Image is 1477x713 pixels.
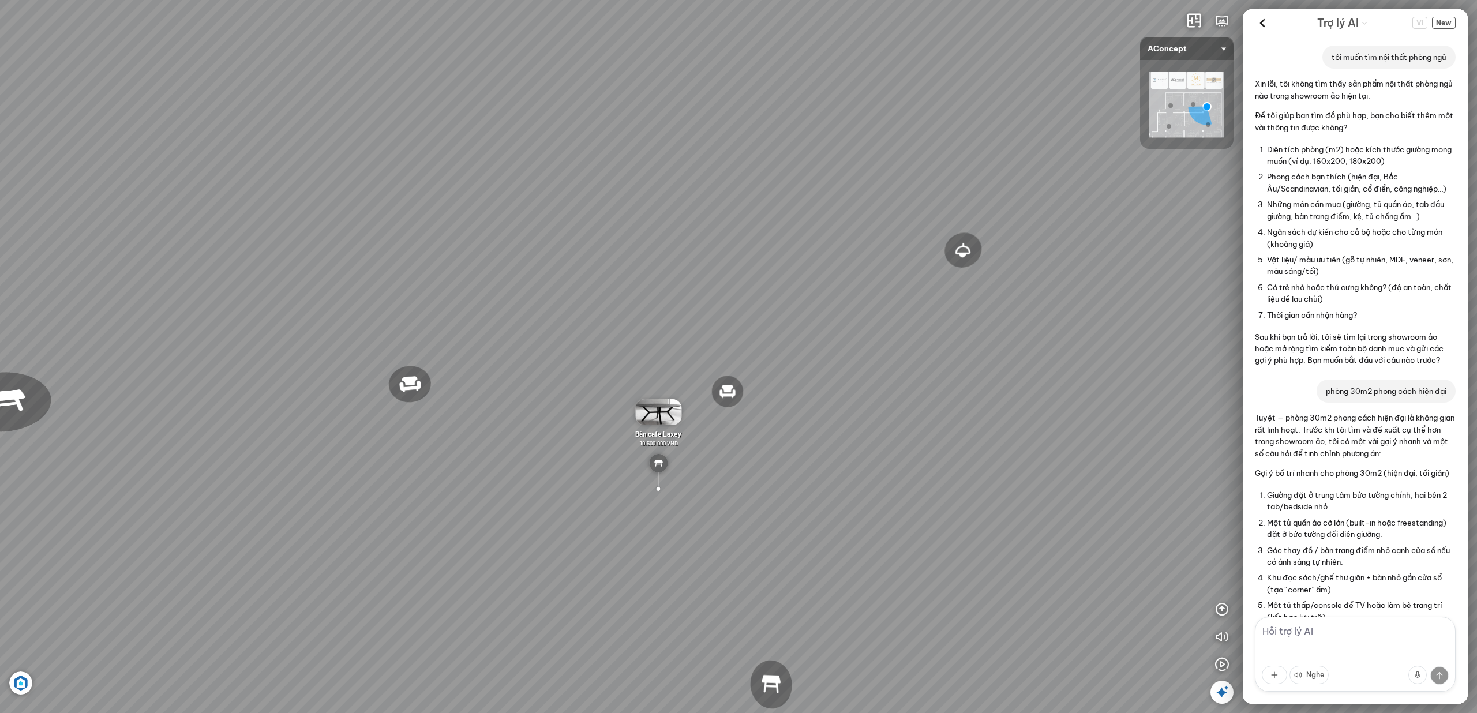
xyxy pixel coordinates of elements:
[1412,17,1427,29] button: Change language
[1255,467,1456,479] p: Gợi ý bố trí nhanh cho phòng 30m2 (hiện đại, tối giản)
[1267,570,1456,598] li: Khu đọc sách/ghế thư giãn + bàn nhỏ gần cửa sổ (tạo “corner” ấm).
[1267,252,1456,279] li: Vật liệu/ màu ưu tiên (gỗ tự nhiên, MDF, veneer, sơn, màu sáng/tối)
[1267,141,1456,169] li: Diện tích phòng (m2) hoặc kích thước giường mong muốn (ví dụ: 160x200, 180x200)
[1332,51,1446,63] p: tôi muốn tìm nội thất phòng ngủ
[639,440,678,446] span: 10.500.000 VND
[1267,487,1456,515] li: Giường đặt ở trung tâm bức tường chính, hai bên 2 tab/bedside nhỏ.
[9,671,32,695] img: Artboard_6_4x_1_F4RHW9YJWHU.jpg
[1326,385,1446,397] p: phòng 30m2 phong cách hiện đại
[1148,37,1226,60] span: AConcept
[635,399,681,425] img: B_n_cafe_Laxey_4XGWNAEYRY6G.gif
[1267,515,1456,542] li: Một tủ quần áo cỡ lớn (built-in hoặc freestanding) đặt ở bức tường đối diện giường.
[1267,279,1456,307] li: Có trẻ nhỏ hoặc thú cưng không? (độ an toàn, chất liệu dễ lau chùi)
[649,454,668,472] img: table_YREKD739JCN6.svg
[1432,17,1456,29] button: New Chat
[1267,542,1456,570] li: Góc thay đồ / bàn trang điểm nhỏ cạnh cửa sổ nếu có ánh sáng tự nhiên.
[1255,412,1456,459] p: Tuyệt — phòng 30m2 phong cách hiện đại là không gian rất linh hoạt. Trước khi tôi tìm và đề xuất ...
[1432,17,1456,29] span: New
[1255,110,1456,133] p: Để tôi giúp bạn tìm đồ phù hợp, bạn cho biết thêm một vài thông tin được không?
[1267,169,1456,197] li: Phong cách bạn thích (hiện đại, Bắc Âu/Scandinavian, tối giản, cổ điển, công nghiệp…)
[1255,78,1456,102] p: Xin lỗi, tôi không tìm thấy sản phẩm nội thất phòng ngủ nào trong showroom ảo hiện tại.
[1317,15,1359,31] span: Trợ lý AI
[1267,598,1456,625] li: Một tủ thấp/console để TV hoặc làm bệ trang trí (kết hợp lưu trữ).
[1267,224,1456,252] li: Ngân sách dự kiến cho cả bộ hoặc cho từng món (khoảng giá)
[1267,197,1456,224] li: Những món cần mua (giường, tủ quần áo, tab đầu giường, bàn trang điểm, kệ, tủ chống ẩm…)
[1317,14,1368,32] div: AI Guide options
[1149,72,1224,137] img: AConcept_CTMHTJT2R6E4.png
[1412,17,1427,29] span: VI
[1267,307,1456,322] li: Thời gian cần nhận hàng?
[635,430,681,438] span: Bàn cafe Laxey
[1255,331,1456,366] p: Sau khi bạn trả lời, tôi sẽ tìm lại trong showroom ảo hoặc mở rộng tìm kiếm toàn bộ danh mục và g...
[1289,666,1329,684] button: Nghe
